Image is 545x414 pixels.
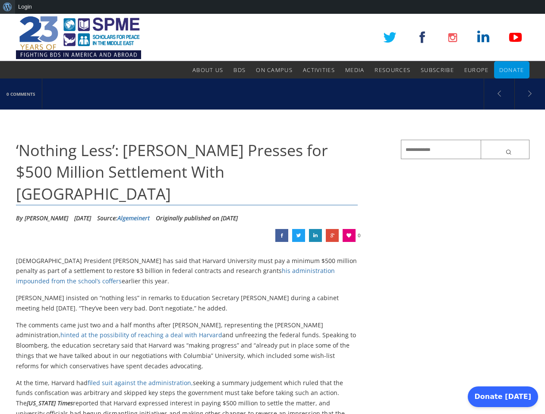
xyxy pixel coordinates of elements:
[256,66,293,74] span: On Campus
[74,212,91,225] li: [DATE]
[16,320,358,371] p: The comments came just two and a half months after [PERSON_NAME], representing the [PERSON_NAME] ...
[464,61,489,78] a: Europe
[27,399,73,407] em: [US_STATE] Times
[309,229,322,242] a: ‘Nothing Less’: Trump Presses for $500 Million Settlement With Harvard University
[345,66,365,74] span: Media
[97,212,150,225] div: Source:
[499,61,524,78] a: Donate
[499,66,524,74] span: Donate
[292,229,305,242] a: ‘Nothing Less’: Trump Presses for $500 Million Settlement With Harvard University
[375,66,410,74] span: Resources
[16,14,141,61] img: SPME
[421,66,454,74] span: Subscribe
[275,229,288,242] a: ‘Nothing Less’: Trump Presses for $500 Million Settlement With Harvard University
[326,229,339,242] a: ‘Nothing Less’: Trump Presses for $500 Million Settlement With Harvard University
[117,214,150,222] a: Algemeinert
[233,66,246,74] span: BDS
[358,229,360,242] span: 0
[464,66,489,74] span: Europe
[88,379,193,387] a: filed suit against the administration,
[375,61,410,78] a: Resources
[303,66,335,74] span: Activities
[256,61,293,78] a: On Campus
[233,61,246,78] a: BDS
[192,66,223,74] span: About Us
[16,293,358,314] p: [PERSON_NAME] insisted on “nothing less” in remarks to Education Secretary [PERSON_NAME] during a...
[16,140,328,204] span: ‘Nothing Less’: [PERSON_NAME] Presses for $500 Million Settlement With [GEOGRAPHIC_DATA]
[421,61,454,78] a: Subscribe
[156,212,238,225] li: Originally published on [DATE]
[303,61,335,78] a: Activities
[16,212,68,225] li: By [PERSON_NAME]
[345,61,365,78] a: Media
[60,331,222,339] a: hinted at the possibility of reaching a deal with Harvard
[192,61,223,78] a: About Us
[16,256,358,286] p: [DEMOGRAPHIC_DATA] President [PERSON_NAME] has said that Harvard University must pay a minimum $5...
